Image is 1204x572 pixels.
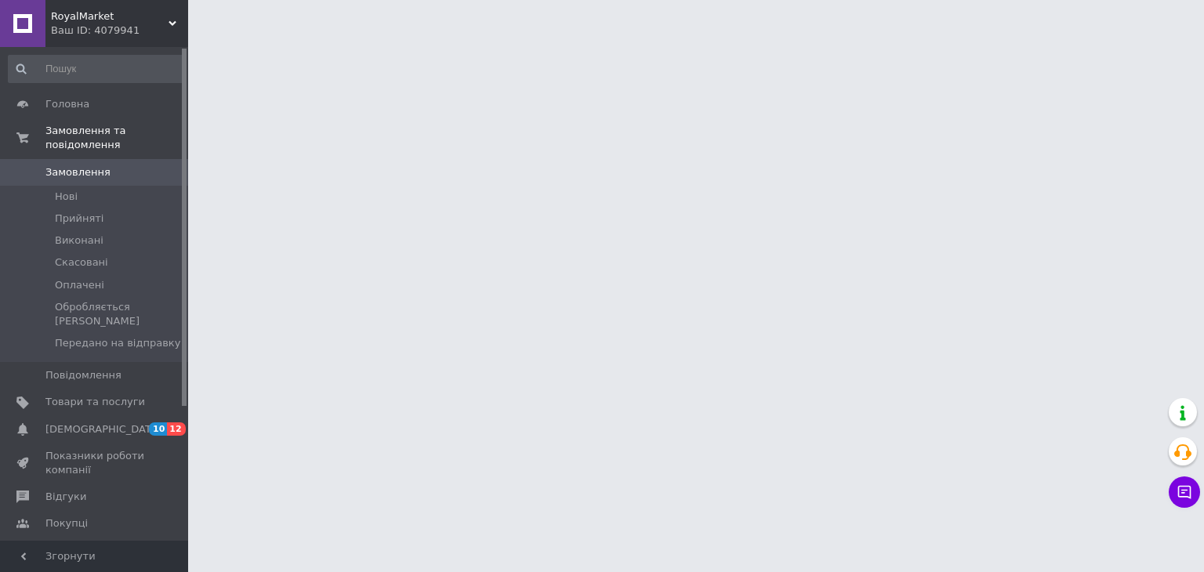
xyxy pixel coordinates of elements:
span: 10 [149,422,167,436]
span: Виконані [55,234,103,248]
input: Пошук [8,55,185,83]
span: RoyalMarket [51,9,169,24]
span: Товари та послуги [45,395,145,409]
button: Чат з покупцем [1169,476,1200,508]
div: Ваш ID: 4079941 [51,24,188,38]
span: Скасовані [55,255,108,270]
span: Прийняті [55,212,103,226]
span: Показники роботи компанії [45,449,145,477]
span: 12 [167,422,185,436]
span: Оплачені [55,278,104,292]
span: Обробляється [PERSON_NAME] [55,300,183,328]
span: Повідомлення [45,368,121,382]
span: Замовлення та повідомлення [45,124,188,152]
span: Покупці [45,516,88,530]
span: Відгуки [45,490,86,504]
span: Передано на відправку [55,336,180,350]
span: Нові [55,190,78,204]
span: Замовлення [45,165,111,179]
span: Головна [45,97,89,111]
span: [DEMOGRAPHIC_DATA] [45,422,161,436]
